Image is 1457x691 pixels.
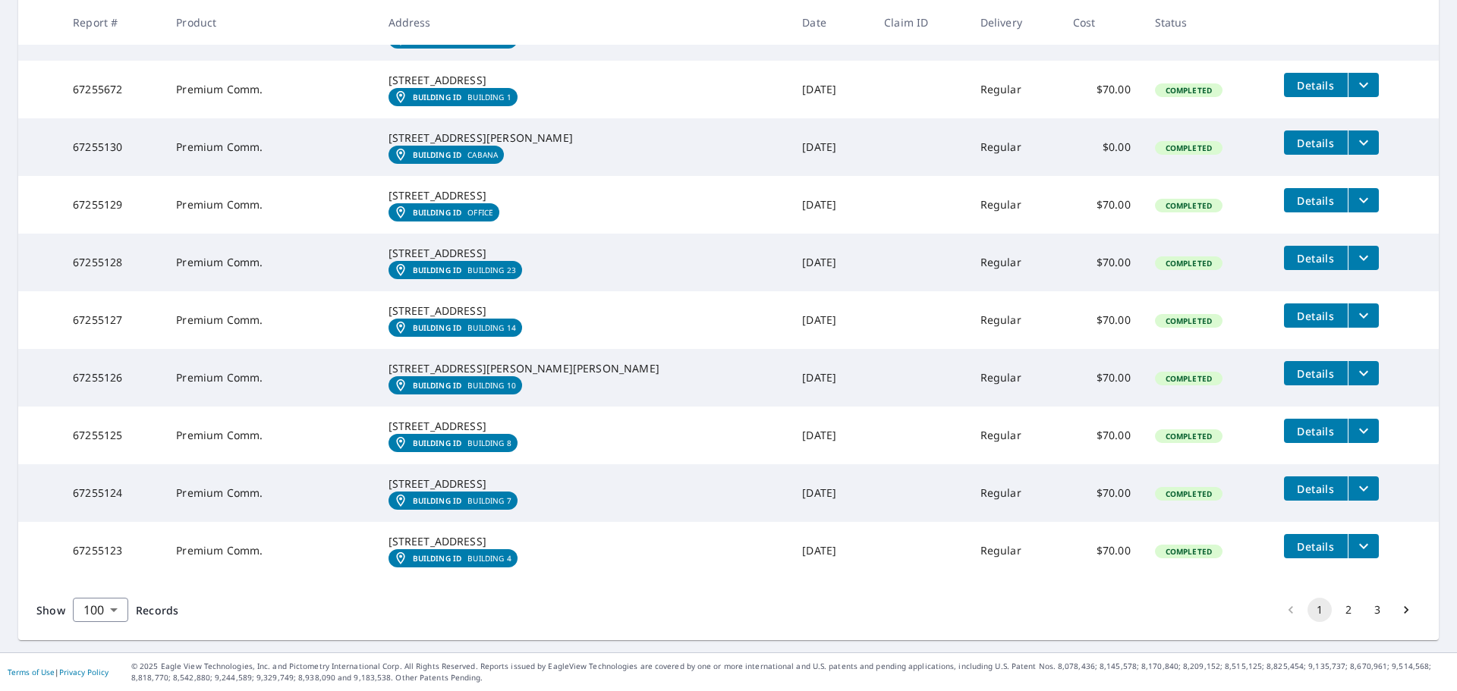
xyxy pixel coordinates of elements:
span: Details [1293,251,1339,265]
td: $70.00 [1061,176,1143,234]
button: filesDropdownBtn-67255130 [1348,130,1379,155]
span: Completed [1156,258,1221,269]
td: $70.00 [1061,291,1143,349]
span: Details [1293,136,1339,150]
td: Regular [968,61,1061,118]
button: filesDropdownBtn-67255126 [1348,361,1379,385]
button: detailsBtn-67255672 [1284,73,1348,97]
span: Completed [1156,85,1221,96]
td: $70.00 [1061,234,1143,291]
td: 67255127 [61,291,164,349]
span: Completed [1156,546,1221,557]
em: Building ID [413,496,462,505]
div: [STREET_ADDRESS][PERSON_NAME] [389,130,779,146]
a: Building IDBUILDING 4 [389,549,518,567]
a: Building IDBUILDING 7 [389,492,518,510]
td: $70.00 [1061,522,1143,579]
button: filesDropdownBtn-67255127 [1348,303,1379,328]
td: 67255123 [61,522,164,579]
td: $70.00 [1061,61,1143,118]
button: Go to page 3 [1365,598,1389,622]
button: detailsBtn-67255126 [1284,361,1348,385]
a: Building IDOFFICE [389,203,500,221]
div: [STREET_ADDRESS] [389,476,779,492]
a: Building IDBUILDING 8 [389,434,518,452]
td: [DATE] [790,522,872,579]
td: $70.00 [1061,407,1143,464]
td: Premium Comm. [164,176,376,234]
button: detailsBtn-67255127 [1284,303,1348,328]
span: Completed [1156,488,1221,499]
td: $70.00 [1061,464,1143,522]
p: | [8,667,109,677]
div: 100 [73,589,128,631]
td: Premium Comm. [164,234,376,291]
button: detailsBtn-67255125 [1284,419,1348,443]
td: 67255126 [61,349,164,407]
button: filesDropdownBtn-67255125 [1348,419,1379,443]
button: filesDropdownBtn-67255124 [1348,476,1379,501]
span: Show [36,603,65,617]
button: detailsBtn-67255129 [1284,188,1348,212]
button: filesDropdownBtn-67255128 [1348,246,1379,270]
div: [STREET_ADDRESS] [389,246,779,261]
button: Go to next page [1394,598,1418,622]
td: 67255672 [61,61,164,118]
span: Completed [1156,143,1221,153]
td: Premium Comm. [164,464,376,522]
td: $70.00 [1061,349,1143,407]
td: [DATE] [790,118,872,176]
span: Completed [1156,373,1221,384]
td: 67255125 [61,407,164,464]
span: Details [1293,539,1339,554]
td: Regular [968,234,1061,291]
span: Completed [1156,200,1221,211]
span: Completed [1156,431,1221,441]
div: [STREET_ADDRESS] [389,303,779,319]
td: [DATE] [790,61,872,118]
td: Premium Comm. [164,118,376,176]
td: Regular [968,349,1061,407]
td: Regular [968,464,1061,522]
td: 67255129 [61,176,164,234]
div: [STREET_ADDRESS] [389,534,779,549]
td: Premium Comm. [164,407,376,464]
td: 67255124 [61,464,164,522]
a: Building IDCABANA [389,146,505,164]
td: Premium Comm. [164,61,376,118]
span: Details [1293,424,1339,438]
a: Building IDBUILDING 14 [389,319,522,337]
a: Building IDBUILDING 23 [389,261,522,279]
td: Premium Comm. [164,349,376,407]
td: [DATE] [790,407,872,464]
td: $0.00 [1061,118,1143,176]
td: [DATE] [790,291,872,349]
em: Building ID [413,323,462,332]
td: Regular [968,291,1061,349]
div: Show 100 records [73,598,128,622]
td: Regular [968,118,1061,176]
button: Go to page 2 [1336,598,1361,622]
div: [STREET_ADDRESS] [389,188,779,203]
span: Details [1293,309,1339,323]
em: Building ID [413,381,462,390]
em: Building ID [413,554,462,563]
button: filesDropdownBtn-67255672 [1348,73,1379,97]
a: Building IDBUILDING 1 [389,88,518,106]
span: Records [136,603,178,617]
td: 67255130 [61,118,164,176]
em: Building ID [413,438,462,448]
td: 67255128 [61,234,164,291]
button: detailsBtn-67255130 [1284,130,1348,155]
nav: pagination navigation [1276,598,1421,622]
td: [DATE] [790,349,872,407]
td: [DATE] [790,234,872,291]
td: [DATE] [790,176,872,234]
a: Building IDBUILDING 10 [389,376,522,394]
button: detailsBtn-67255123 [1284,534,1348,558]
span: Details [1293,193,1339,208]
button: filesDropdownBtn-67255123 [1348,534,1379,558]
span: Completed [1156,316,1221,326]
a: Privacy Policy [59,667,109,677]
div: [STREET_ADDRESS][PERSON_NAME][PERSON_NAME] [389,361,779,376]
